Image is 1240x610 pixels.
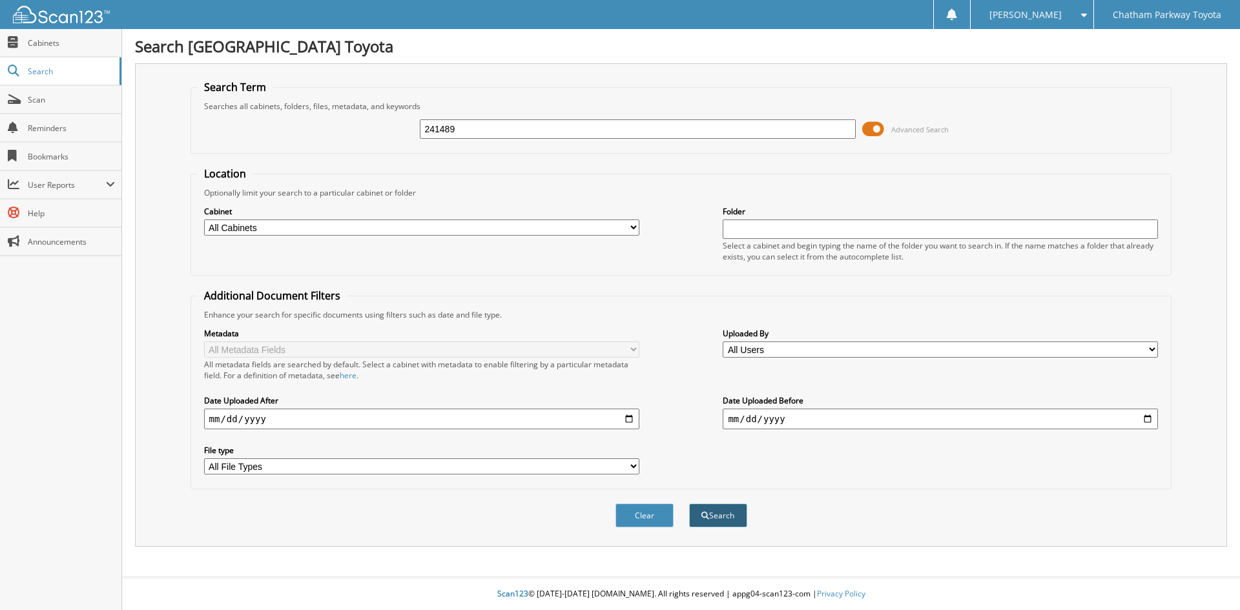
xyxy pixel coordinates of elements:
[723,409,1158,429] input: end
[204,409,639,429] input: start
[28,151,115,162] span: Bookmarks
[28,94,115,105] span: Scan
[689,503,747,527] button: Search
[497,588,528,599] span: Scan123
[198,289,347,303] legend: Additional Document Filters
[723,395,1158,406] label: Date Uploaded Before
[198,80,273,94] legend: Search Term
[1113,11,1221,19] span: Chatham Parkway Toyota
[340,370,356,381] a: here
[122,578,1240,610] div: © [DATE]-[DATE] [DOMAIN_NAME]. All rights reserved | appg04-scan123-com |
[198,101,1165,112] div: Searches all cabinets, folders, files, metadata, and keywords
[615,503,674,527] button: Clear
[1175,548,1240,610] iframe: Chat Widget
[204,395,639,406] label: Date Uploaded After
[198,309,1165,320] div: Enhance your search for specific documents using filters such as date and file type.
[204,328,639,339] label: Metadata
[13,6,110,23] img: scan123-logo-white.svg
[723,240,1158,262] div: Select a cabinet and begin typing the name of the folder you want to search in. If the name match...
[28,66,113,77] span: Search
[204,445,639,456] label: File type
[28,123,115,134] span: Reminders
[204,359,639,381] div: All metadata fields are searched by default. Select a cabinet with metadata to enable filtering b...
[723,206,1158,217] label: Folder
[989,11,1062,19] span: [PERSON_NAME]
[198,167,253,181] legend: Location
[198,187,1165,198] div: Optionally limit your search to a particular cabinet or folder
[817,588,865,599] a: Privacy Policy
[28,208,115,219] span: Help
[135,36,1227,57] h1: Search [GEOGRAPHIC_DATA] Toyota
[723,328,1158,339] label: Uploaded By
[891,125,949,134] span: Advanced Search
[204,206,639,217] label: Cabinet
[28,236,115,247] span: Announcements
[28,37,115,48] span: Cabinets
[28,179,106,190] span: User Reports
